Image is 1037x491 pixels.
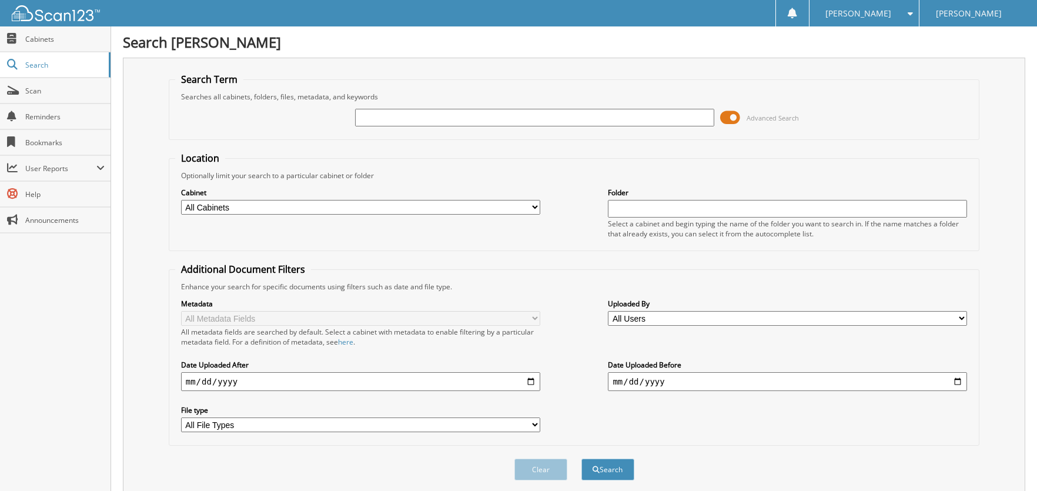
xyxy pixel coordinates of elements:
[12,5,100,21] img: scan123-logo-white.svg
[181,372,540,391] input: start
[175,152,225,165] legend: Location
[123,32,1025,52] h1: Search [PERSON_NAME]
[181,405,540,415] label: File type
[25,163,96,173] span: User Reports
[175,73,243,86] legend: Search Term
[936,10,1002,17] span: [PERSON_NAME]
[181,360,540,370] label: Date Uploaded After
[747,113,799,122] span: Advanced Search
[608,188,967,198] label: Folder
[25,86,105,96] span: Scan
[181,299,540,309] label: Metadata
[25,138,105,148] span: Bookmarks
[25,34,105,44] span: Cabinets
[181,188,540,198] label: Cabinet
[175,92,974,102] div: Searches all cabinets, folders, files, metadata, and keywords
[608,299,967,309] label: Uploaded By
[175,171,974,181] div: Optionally limit your search to a particular cabinet or folder
[25,112,105,122] span: Reminders
[608,360,967,370] label: Date Uploaded Before
[338,337,353,347] a: here
[25,189,105,199] span: Help
[175,282,974,292] div: Enhance your search for specific documents using filters such as date and file type.
[25,60,103,70] span: Search
[25,215,105,225] span: Announcements
[608,372,967,391] input: end
[175,263,311,276] legend: Additional Document Filters
[825,10,891,17] span: [PERSON_NAME]
[608,219,967,239] div: Select a cabinet and begin typing the name of the folder you want to search in. If the name match...
[514,459,567,480] button: Clear
[181,327,540,347] div: All metadata fields are searched by default. Select a cabinet with metadata to enable filtering b...
[581,459,634,480] button: Search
